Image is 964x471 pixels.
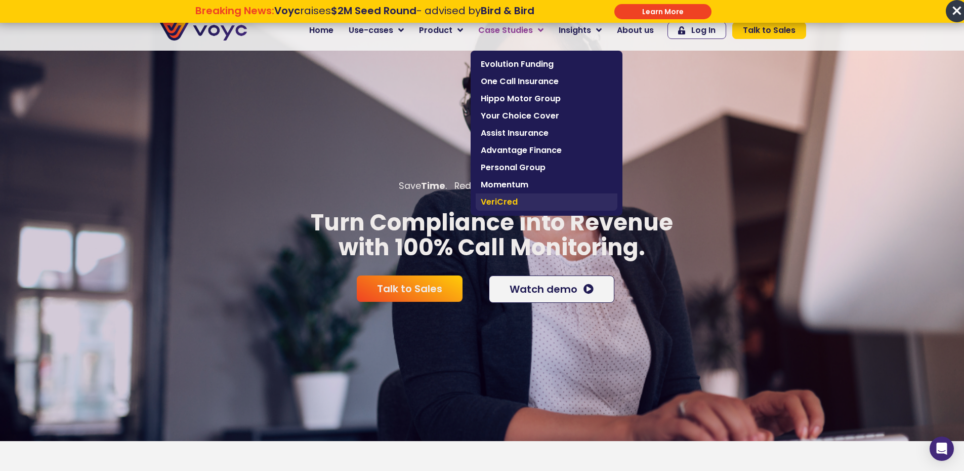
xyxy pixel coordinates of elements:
[421,180,445,192] b: Time
[551,20,609,41] a: Insights
[481,4,534,18] strong: Bird & Bird
[667,22,726,39] a: Log In
[476,90,617,107] a: Hippo Motor Group
[331,4,416,18] strong: $2M Seed Round
[481,110,612,122] span: Your Choice Cover
[930,437,954,461] div: Open Intercom Messenger
[349,24,393,36] span: Use-cases
[309,24,333,36] span: Home
[419,24,452,36] span: Product
[732,22,806,39] a: Talk to Sales
[476,56,617,73] a: Evolution Funding
[476,159,617,176] a: Personal Group
[481,196,612,208] span: VeriCred
[274,4,300,18] strong: Voyc
[478,24,533,36] span: Case Studies
[471,20,551,41] a: Case Studies
[476,193,617,211] a: VeriCred
[341,20,411,41] a: Use-cases
[481,127,612,139] span: Assist Insurance
[144,5,585,29] div: Breaking News: Voyc raises $2M Seed Round - advised by Bird & Bird
[614,4,711,19] div: Submit
[617,24,654,36] span: About us
[481,162,612,174] span: Personal Group
[476,176,617,193] a: Momentum
[691,26,716,34] span: Log In
[195,4,274,18] strong: Breaking News:
[476,107,617,125] a: Your Choice Cover
[481,93,612,105] span: Hippo Motor Group
[510,284,577,294] span: Watch demo
[377,284,442,294] span: Talk to Sales
[411,20,471,41] a: Product
[559,24,591,36] span: Insights
[357,276,463,302] a: Talk to Sales
[302,20,341,41] a: Home
[476,73,617,90] a: One Call Insurance
[158,20,247,41] img: voyc-full-logo
[481,144,612,156] span: Advantage Finance
[481,58,612,70] span: Evolution Funding
[481,179,612,191] span: Momentum
[476,125,617,142] a: Assist Insurance
[609,20,661,41] a: About us
[481,75,612,88] span: One Call Insurance
[274,4,534,18] span: raises - advised by
[476,142,617,159] a: Advantage Finance
[743,26,795,34] span: Talk to Sales
[489,276,614,303] a: Watch demo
